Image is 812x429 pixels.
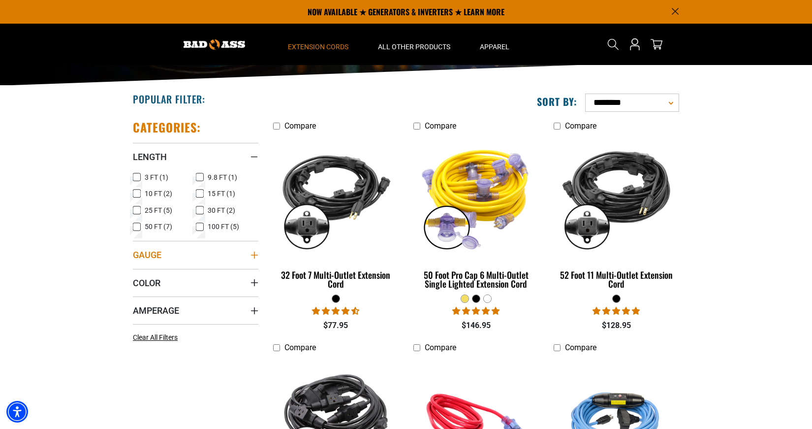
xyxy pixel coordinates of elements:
summary: Amperage [133,297,258,324]
span: 15 FT (1) [208,190,235,197]
span: Clear All Filters [133,333,178,341]
span: 3 FT (1) [145,174,168,181]
span: 9.8 FT (1) [208,174,237,181]
span: Compare [425,343,456,352]
summary: Search [605,36,621,52]
div: Accessibility Menu [6,401,28,423]
span: 4.95 stars [593,306,640,316]
span: 4.80 stars [452,306,500,316]
span: 30 FT (2) [208,207,235,214]
span: 10 FT (2) [145,190,172,197]
label: Sort by: [537,95,577,108]
img: black [274,140,398,254]
div: 50 Foot Pro Cap 6 Multi-Outlet Single Lighted Extension Cord [413,270,539,288]
span: 100 FT (5) [208,223,239,230]
div: 52 Foot 11 Multi-Outlet Extension Cord [554,270,679,288]
div: $77.95 [273,320,399,331]
a: yellow 50 Foot Pro Cap 6 Multi-Outlet Single Lighted Extension Cord [413,135,539,294]
div: $146.95 [413,320,539,331]
a: black 32 Foot 7 Multi-Outlet Extension Cord [273,135,399,294]
span: All Other Products [378,42,450,51]
div: 32 Foot 7 Multi-Outlet Extension Cord [273,270,399,288]
span: 50 FT (7) [145,223,172,230]
a: cart [649,38,664,50]
summary: Color [133,269,258,297]
img: yellow [414,140,538,254]
span: Extension Cords [288,42,348,51]
span: Compare [425,121,456,131]
span: Color [133,277,160,289]
h2: Categories: [133,120,201,135]
a: Clear All Filters [133,332,182,343]
summary: Gauge [133,241,258,268]
summary: Apparel [465,24,524,65]
img: Bad Ass Extension Cords [184,39,245,50]
span: Apparel [480,42,509,51]
span: Compare [284,343,316,352]
span: Length [133,151,167,163]
a: Open this option [627,24,643,65]
summary: All Other Products [363,24,465,65]
div: $128.95 [554,320,679,331]
span: Gauge [133,249,161,261]
summary: Length [133,143,258,170]
summary: Extension Cords [273,24,363,65]
h2: Popular Filter: [133,93,205,105]
img: black [554,140,678,254]
span: Compare [565,343,596,352]
span: 25 FT (5) [145,207,172,214]
span: 4.74 stars [312,306,359,316]
span: Amperage [133,305,179,316]
span: Compare [284,121,316,131]
span: Compare [565,121,596,131]
a: black 52 Foot 11 Multi-Outlet Extension Cord [554,135,679,294]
